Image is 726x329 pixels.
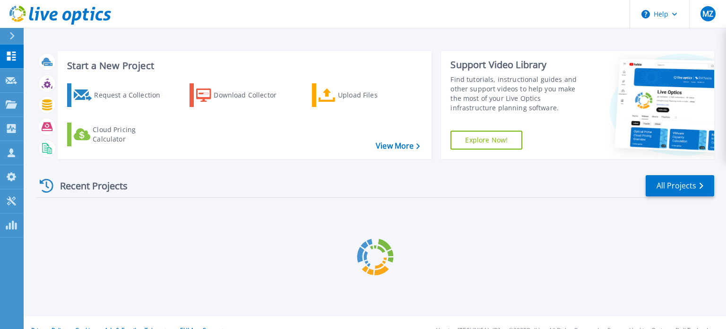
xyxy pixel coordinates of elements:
div: Cloud Pricing Calculator [93,125,168,144]
div: Recent Projects [36,174,140,197]
div: Support Video Library [450,59,588,71]
span: MZ [702,10,713,18]
a: Request a Collection [67,83,173,107]
div: Upload Files [338,86,414,105]
a: Download Collector [190,83,295,107]
a: View More [376,142,420,151]
a: Cloud Pricing Calculator [67,123,173,146]
h3: Start a New Project [67,61,420,71]
a: Explore Now! [450,131,522,150]
div: Find tutorials, instructional guides and other support videos to help you make the most of your L... [450,75,588,113]
div: Request a Collection [94,86,170,105]
a: All Projects [646,175,714,196]
div: Download Collector [214,86,289,105]
a: Upload Files [312,83,417,107]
